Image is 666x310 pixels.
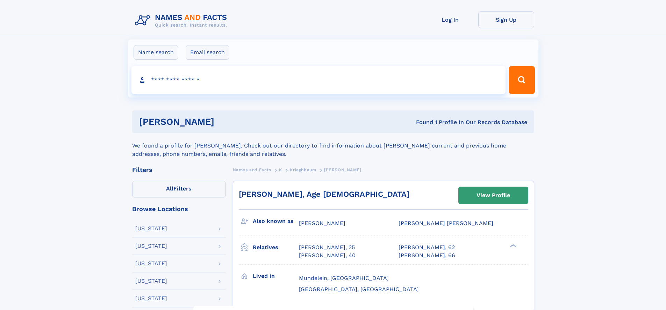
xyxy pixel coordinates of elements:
label: Email search [186,45,229,60]
button: Search Button [509,66,535,94]
a: Names and Facts [233,165,271,174]
div: [US_STATE] [135,243,167,249]
a: [PERSON_NAME], Age [DEMOGRAPHIC_DATA] [239,190,409,199]
div: We found a profile for [PERSON_NAME]. Check out our directory to find information about [PERSON_N... [132,133,534,158]
a: K [279,165,282,174]
span: [PERSON_NAME] [299,220,345,226]
div: [US_STATE] [135,226,167,231]
span: All [166,185,173,192]
span: Krieghbaum [290,167,316,172]
label: Name search [134,45,178,60]
img: Logo Names and Facts [132,11,233,30]
div: [US_STATE] [135,278,167,284]
div: View Profile [477,187,510,203]
span: Mundelein, [GEOGRAPHIC_DATA] [299,275,389,281]
h3: Also known as [253,215,299,227]
a: Krieghbaum [290,165,316,174]
label: Filters [132,181,226,197]
a: View Profile [459,187,528,204]
div: Filters [132,167,226,173]
div: Browse Locations [132,206,226,212]
div: [US_STATE] [135,261,167,266]
h3: Relatives [253,241,299,253]
a: [PERSON_NAME], 62 [399,244,455,251]
span: K [279,167,282,172]
a: [PERSON_NAME], 25 [299,244,355,251]
span: [PERSON_NAME] [324,167,361,172]
a: [PERSON_NAME], 40 [299,252,356,259]
input: search input [131,66,506,94]
a: Log In [422,11,478,28]
div: [US_STATE] [135,296,167,301]
span: [PERSON_NAME] [PERSON_NAME] [399,220,493,226]
h3: Lived in [253,270,299,282]
div: ❯ [508,244,517,248]
a: [PERSON_NAME], 66 [399,252,455,259]
a: Sign Up [478,11,534,28]
div: Found 1 Profile In Our Records Database [315,118,527,126]
h1: [PERSON_NAME] [139,117,315,126]
span: [GEOGRAPHIC_DATA], [GEOGRAPHIC_DATA] [299,286,419,293]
